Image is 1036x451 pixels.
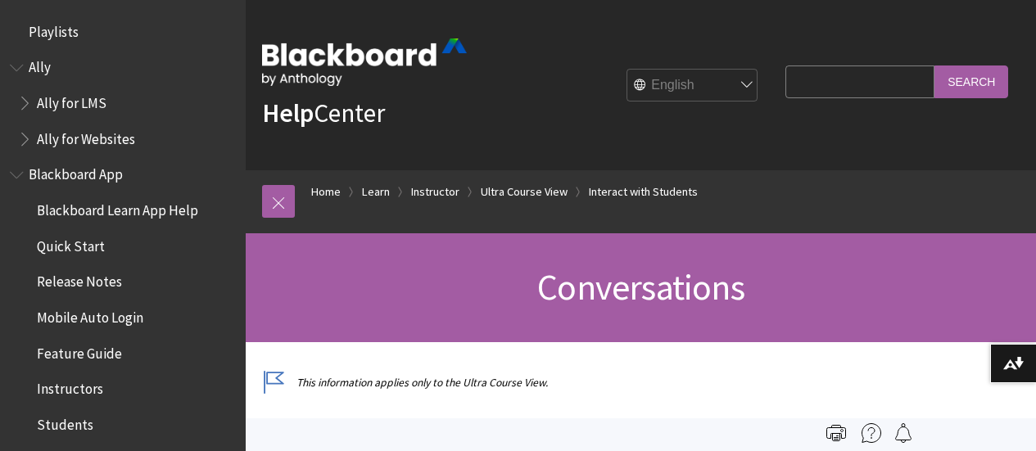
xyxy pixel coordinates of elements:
[411,182,459,202] a: Instructor
[29,161,123,183] span: Blackboard App
[37,376,103,398] span: Instructors
[37,268,122,291] span: Release Notes
[262,97,314,129] strong: Help
[862,423,881,443] img: More help
[362,182,390,202] a: Learn
[481,182,568,202] a: Ultra Course View
[29,54,51,76] span: Ally
[37,340,122,362] span: Feature Guide
[29,18,79,40] span: Playlists
[37,411,93,433] span: Students
[262,97,385,129] a: HelpCenter
[37,196,198,219] span: Blackboard Learn App Help
[893,423,913,443] img: Follow this page
[826,423,846,443] img: Print
[311,182,341,202] a: Home
[262,38,467,86] img: Blackboard by Anthology
[37,125,135,147] span: Ally for Websites
[589,182,698,202] a: Interact with Students
[934,65,1008,97] input: Search
[37,89,106,111] span: Ally for LMS
[537,264,744,309] span: Conversations
[10,18,236,46] nav: Book outline for Playlists
[37,232,105,255] span: Quick Start
[627,70,758,102] select: Site Language Selector
[37,304,143,326] span: Mobile Auto Login
[10,54,236,153] nav: Book outline for Anthology Ally Help
[262,375,777,390] p: This information applies only to the Ultra Course View.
